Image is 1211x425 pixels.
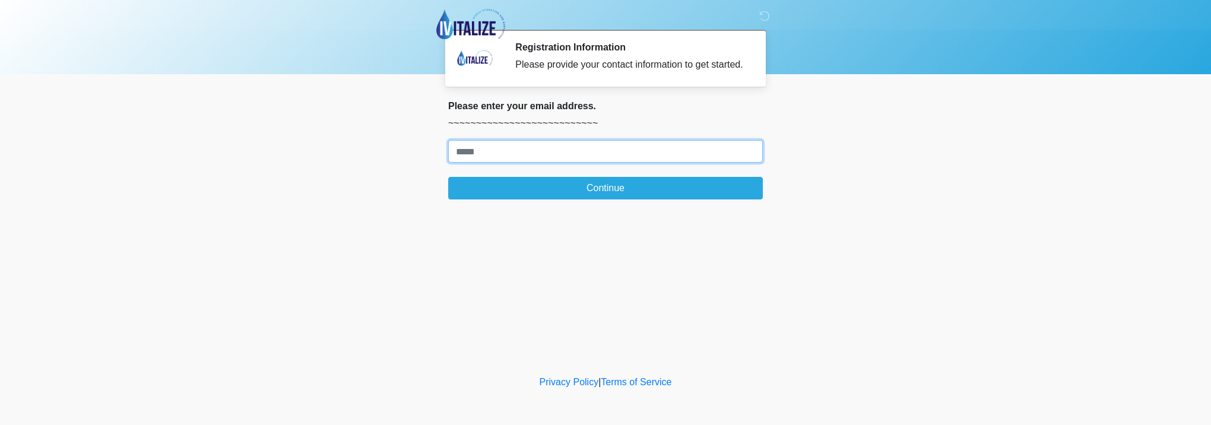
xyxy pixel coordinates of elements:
button: Continue [448,177,763,199]
p: ~~~~~~~~~~~~~~~~~~~~~~~~~~~ [448,116,763,131]
h2: Please enter your email address. [448,100,763,112]
img: IVitalize Mobile Logo [436,9,505,39]
a: | [598,377,601,387]
div: Please provide your contact information to get started. [515,58,745,72]
a: Terms of Service [601,377,671,387]
img: Agent Avatar [457,42,493,77]
a: Privacy Policy [540,377,599,387]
